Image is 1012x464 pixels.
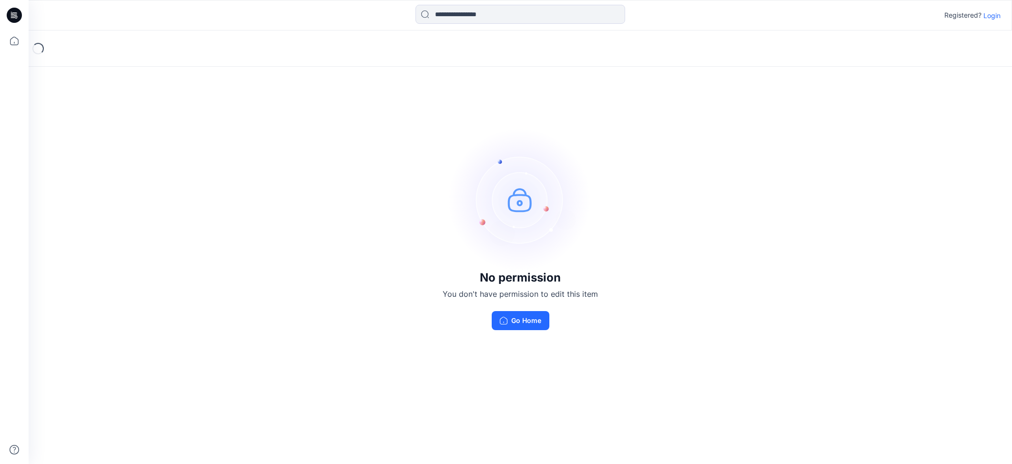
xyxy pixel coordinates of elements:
[983,10,1001,20] p: Login
[449,128,592,271] img: no-perm.svg
[443,271,598,284] h3: No permission
[944,10,982,21] p: Registered?
[492,311,549,330] button: Go Home
[443,288,598,300] p: You don't have permission to edit this item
